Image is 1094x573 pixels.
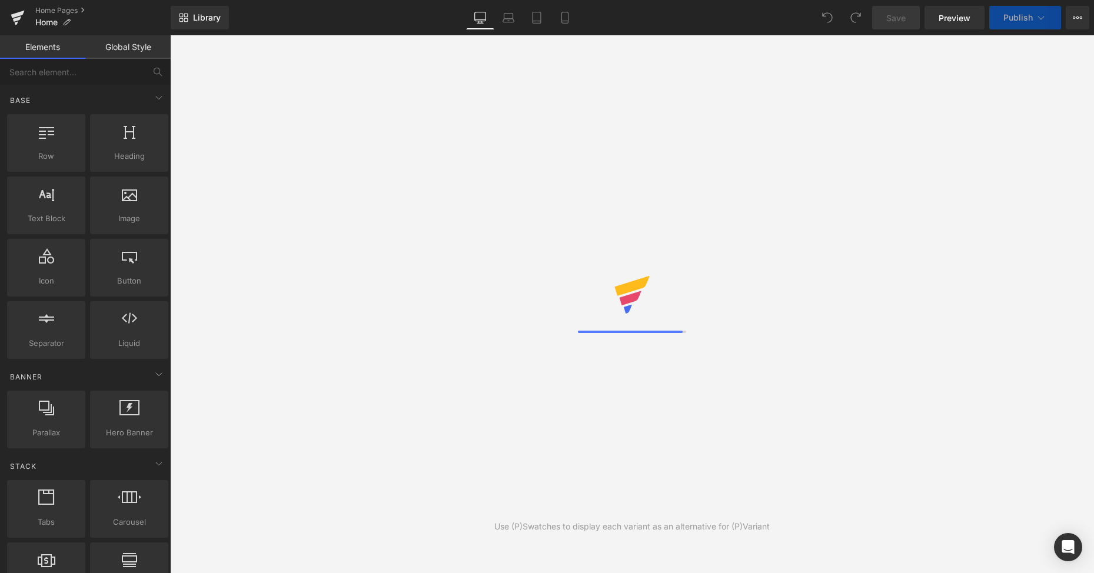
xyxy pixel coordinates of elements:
span: Parallax [11,427,82,439]
span: Save [886,12,906,24]
span: Separator [11,337,82,349]
span: Base [9,95,32,106]
div: Open Intercom Messenger [1054,533,1082,561]
span: Button [94,275,165,287]
button: More [1066,6,1089,29]
a: Tablet [523,6,551,29]
span: Preview [939,12,970,24]
span: Stack [9,461,38,472]
a: Global Style [85,35,171,59]
a: Preview [925,6,985,29]
button: Undo [816,6,839,29]
a: Desktop [466,6,494,29]
span: Image [94,212,165,225]
span: Hero Banner [94,427,165,439]
a: New Library [171,6,229,29]
a: Home Pages [35,6,171,15]
span: Banner [9,371,44,382]
span: Publish [1003,13,1033,22]
span: Liquid [94,337,165,349]
div: Use (P)Swatches to display each variant as an alternative for (P)Variant [494,520,770,533]
span: Library [193,12,221,23]
span: Carousel [94,516,165,528]
span: Row [11,150,82,162]
span: Tabs [11,516,82,528]
span: Heading [94,150,165,162]
span: Text Block [11,212,82,225]
button: Redo [844,6,867,29]
span: Home [35,18,58,27]
a: Laptop [494,6,523,29]
a: Mobile [551,6,579,29]
button: Publish [989,6,1061,29]
span: Icon [11,275,82,287]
